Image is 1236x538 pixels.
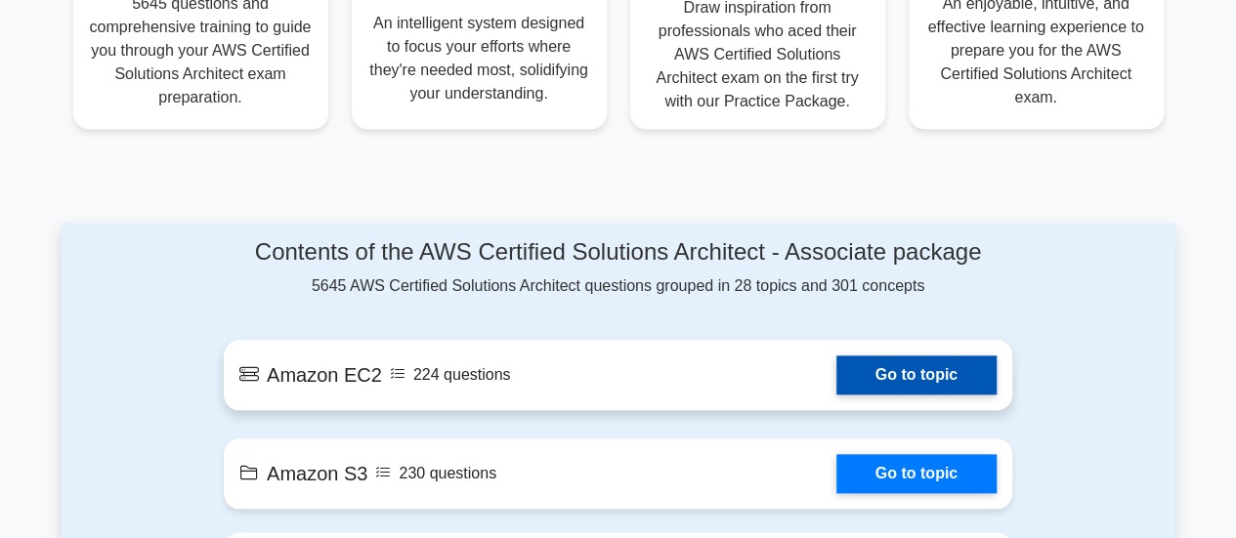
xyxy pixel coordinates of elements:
p: An intelligent system designed to focus your efforts where they're needed most, solidifying your ... [367,12,591,105]
a: Go to topic [836,454,997,493]
div: 5645 AWS Certified Solutions Architect questions grouped in 28 topics and 301 concepts [224,238,1012,298]
h4: Contents of the AWS Certified Solutions Architect - Associate package [224,238,1012,267]
a: Go to topic [836,355,997,394]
